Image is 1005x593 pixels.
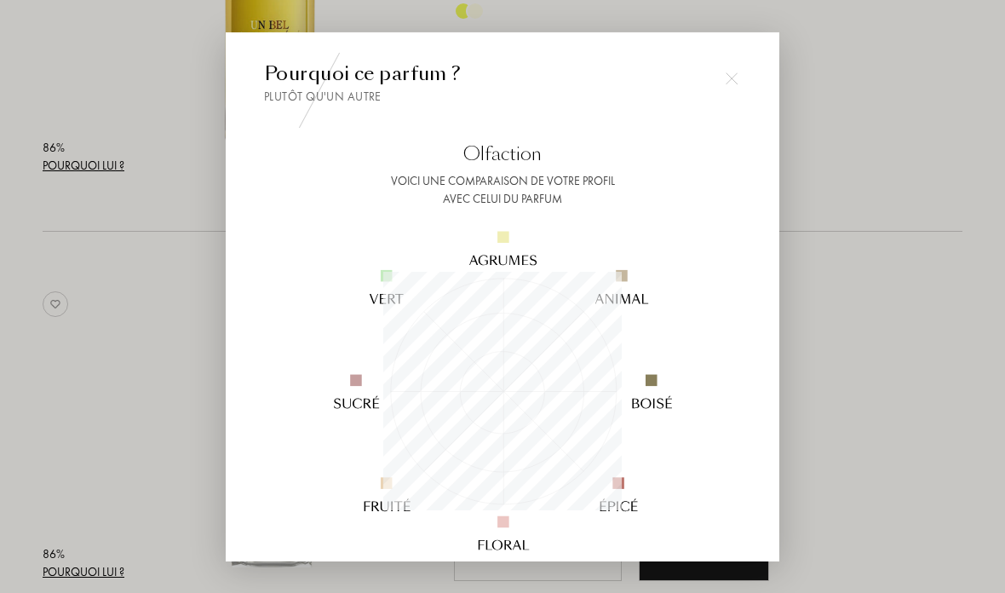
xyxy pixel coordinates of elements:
[726,72,738,84] img: cross.svg
[264,172,741,208] div: Voici une comparaison de votre profil avec celui du parfum
[264,88,741,106] div: Plutôt qu'un autre
[264,140,741,168] div: Olfaction
[264,60,741,106] div: Pourquoi ce parfum ?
